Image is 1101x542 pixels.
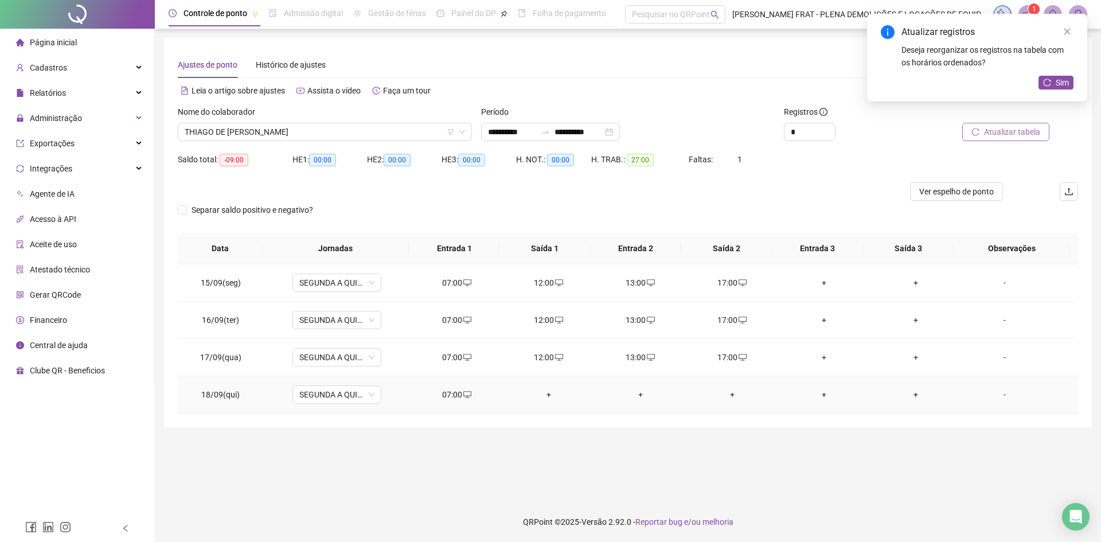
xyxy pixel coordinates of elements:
[16,215,24,223] span: api
[169,9,177,17] span: clock-circle
[201,390,240,399] span: 18/09(qui)
[984,126,1040,138] span: Atualizar tabela
[879,276,952,289] div: +
[447,128,454,135] span: filter
[178,60,237,69] span: Ajustes de ponto
[30,63,67,72] span: Cadastros
[512,276,585,289] div: 12:00
[60,521,71,533] span: instagram
[1043,79,1051,87] span: reload
[901,25,1073,39] div: Atualizar registros
[16,139,24,147] span: export
[30,114,82,123] span: Administração
[784,106,827,118] span: Registros
[499,233,590,264] th: Saída 1
[458,154,485,166] span: 00:00
[879,314,952,326] div: +
[16,114,24,122] span: lock
[42,521,54,533] span: linkedin
[122,524,130,532] span: left
[901,44,1073,69] div: Deseja reorganizar os registros na tabela com os horários ordenados?
[604,388,677,401] div: +
[554,316,563,324] span: desktop
[200,353,241,362] span: 17/09(qua)
[696,276,769,289] div: 17:00
[971,351,1038,364] div: -
[30,88,66,98] span: Relatórios
[1061,25,1073,38] a: Close
[512,388,585,401] div: +
[696,388,769,401] div: +
[1032,5,1036,13] span: 1
[971,276,1038,289] div: -
[1038,76,1073,89] button: Sim
[646,279,655,287] span: desktop
[462,279,471,287] span: desktop
[202,315,239,325] span: 16/09(ter)
[307,86,361,95] span: Assista o vídeo
[299,274,374,291] span: SEGUNDA A QUINTA
[737,155,742,164] span: 1
[442,153,516,166] div: HE 3:
[183,9,247,18] span: Controle de ponto
[533,9,606,18] span: Folha de pagamento
[462,353,471,361] span: desktop
[181,87,189,95] span: file-text
[30,315,67,325] span: Financeiro
[604,276,677,289] div: 13:00
[201,278,241,287] span: 15/09(seg)
[541,127,550,137] span: swap-right
[256,60,326,69] span: Histórico de ajustes
[737,353,747,361] span: desktop
[879,351,952,364] div: +
[220,154,248,166] span: -09:00
[353,9,361,17] span: sun
[409,233,499,264] th: Entrada 1
[954,233,1069,264] th: Observações
[689,155,715,164] span: Faltas:
[518,9,526,17] span: book
[547,154,574,166] span: 00:00
[501,10,507,17] span: pushpin
[604,351,677,364] div: 13:00
[635,517,733,527] span: Reportar bug e/ou melhoria
[420,351,494,364] div: 07:00
[962,123,1049,141] button: Atualizar tabela
[696,351,769,364] div: 17:00
[155,502,1101,542] footer: QRPoint © 2025 - 2.92.0 -
[737,316,747,324] span: desktop
[296,87,304,95] span: youtube
[420,388,494,401] div: 07:00
[910,182,1003,201] button: Ver espelho de ponto
[732,8,986,21] span: [PERSON_NAME] FRAT - PLENA DEMOLIÇÕES E LOCAÇÕES DE EQUIPAMEN
[646,316,655,324] span: desktop
[263,233,409,264] th: Jornadas
[451,9,496,18] span: Painel do DP
[1064,187,1073,196] span: upload
[30,189,75,198] span: Agente de IA
[292,153,367,166] div: HE 1:
[879,388,952,401] div: +
[16,165,24,173] span: sync
[881,25,895,39] span: info-circle
[299,311,374,329] span: SEGUNDA A QUINTA
[787,276,861,289] div: +
[681,233,772,264] th: Saída 2
[384,154,411,166] span: 00:00
[787,388,861,401] div: +
[30,265,90,274] span: Atestado técnico
[787,314,861,326] div: +
[16,38,24,46] span: home
[383,86,431,95] span: Faça um tour
[16,266,24,274] span: solution
[604,314,677,326] div: 13:00
[178,233,263,264] th: Data
[554,279,563,287] span: desktop
[178,106,263,118] label: Nome do colaborador
[971,128,979,136] span: reload
[252,10,259,17] span: pushpin
[309,154,336,166] span: 00:00
[372,87,380,95] span: history
[420,314,494,326] div: 07:00
[30,139,75,148] span: Exportações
